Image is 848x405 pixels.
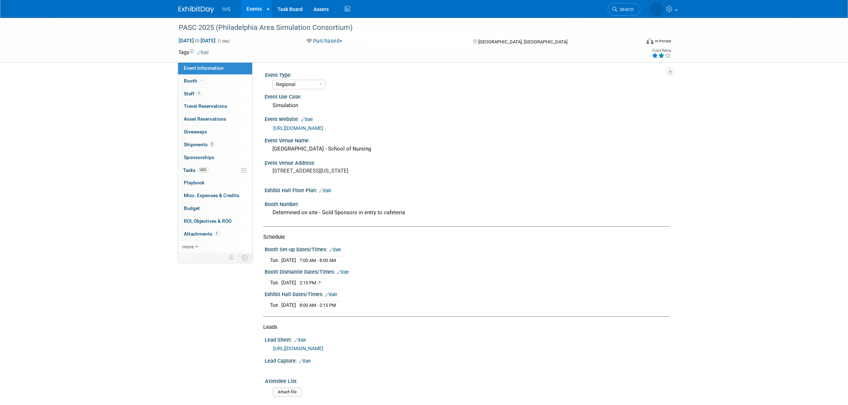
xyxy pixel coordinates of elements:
div: Leads [263,324,665,331]
div: PASC 2025 (Philadelphia Area Simulation Consortium) [176,21,630,34]
div: Booth Set-up Dates/Times: [265,244,670,253]
a: Edit [294,338,306,343]
div: Event Rating [652,49,671,52]
div: Event Use Case: [265,91,670,100]
span: Tasks [183,167,209,173]
span: 1 [214,231,219,236]
span: 100% [197,167,209,173]
div: [GEOGRAPHIC_DATA] - School of Nursing [270,143,665,154]
a: Misc. Expenses & Credits [178,189,252,202]
a: Edit [337,270,349,275]
span: Giveaways [184,129,207,135]
td: [DATE] [281,301,296,309]
div: Booth Number: [265,199,670,208]
a: Budget [178,202,252,215]
div: Attendee List: [265,376,667,385]
a: Event Information [178,62,252,74]
span: Staff [184,91,202,96]
div: Determined on site - Gold Sponsors in entry to cafeteria [270,207,665,218]
span: to [194,38,201,43]
td: Toggle Event Tabs [238,253,252,262]
span: Travel Reservations [184,103,227,109]
span: (1 day) [217,39,230,43]
a: Staff1 [178,88,252,100]
img: Format-Inperson.png [646,38,654,44]
a: Giveaways [178,126,252,138]
span: Sponsorships [184,154,214,160]
span: Misc. Expenses & Credits [184,193,239,198]
a: Edit [325,292,337,297]
span: Attachments [184,231,219,237]
a: Attachments1 [178,228,252,240]
a: ROI, Objectives & ROO [178,215,252,227]
div: Event Format [598,37,672,48]
td: [DATE] [281,256,296,264]
div: Event Venue Address: [265,158,670,167]
td: Tags [178,49,209,56]
td: Tue. [270,256,281,264]
td: [DATE] [281,279,296,286]
span: Search [617,7,634,12]
span: Shipments [184,142,215,147]
a: Edit [319,188,331,193]
span: Budget [184,205,200,211]
span: more [182,244,194,249]
a: Tasks100% [178,164,252,177]
span: Playbook [184,180,204,185]
td: Personalize Event Tab Strip [225,253,238,262]
span: 2:15 PM - [300,280,321,285]
a: Search [608,3,640,16]
div: Booth Dismantle Dates/Times: [265,267,670,276]
span: [GEOGRAPHIC_DATA], [GEOGRAPHIC_DATA] [478,39,567,44]
div: Simulation [270,100,665,111]
a: Travel Reservations [178,100,252,112]
a: more [178,241,252,253]
div: Event Website: [265,114,670,123]
a: Shipments2 [178,138,252,151]
div: Schedule [263,233,665,241]
span: Booth [184,78,206,84]
span: ROI, Objectives & ROO [184,218,231,224]
span: 2 [209,142,215,147]
a: [URL][DOMAIN_NAME] [273,125,323,131]
span: ? [318,280,321,285]
img: ExhibitDay [178,6,214,13]
span: Event Information [184,65,224,71]
a: Asset Reservations [178,113,252,125]
span: Asset Reservations [184,116,226,122]
img: Kyle Shelstad [650,2,663,16]
a: Sponsorships [178,151,252,164]
td: Tue. [270,301,281,309]
span: IVS [223,6,231,12]
div: Lead Capture: [265,356,670,365]
td: Tue. [270,279,281,286]
pre: [STREET_ADDRESS][US_STATE] [272,168,426,174]
div: Event Type: [265,70,667,79]
span: [DATE] [DATE] [178,37,216,44]
a: Edit [329,247,341,252]
a: Edit [301,117,313,122]
a: Edit [299,359,311,364]
span: 1 [196,91,202,96]
button: Purchased [304,37,345,45]
div: Event Venue Name: [265,135,670,144]
div: In-Person [655,38,671,44]
i: Booth reservation complete [201,79,204,83]
div: Exhibit Hall Dates/Times: [265,289,670,298]
a: [URL][DOMAIN_NAME] [273,346,323,351]
div: Exhibit Hall Floor Plan: [265,185,670,194]
a: Playbook [178,177,252,189]
div: Lead Sheet: [265,335,670,344]
a: Booth [178,75,252,87]
span: 8:00 AM - 2:15 PM [300,303,336,308]
a: Edit [197,50,209,55]
span: 7:00 AM - 8:00 AM [300,258,336,263]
